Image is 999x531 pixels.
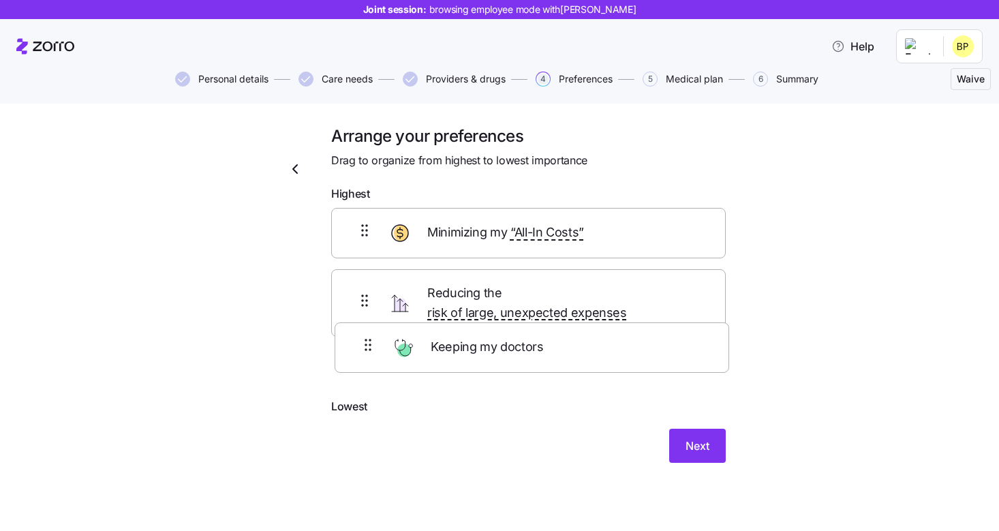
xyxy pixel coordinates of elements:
[666,74,723,84] span: Medical plan
[331,125,726,147] h1: Arrange your preferences
[400,72,506,87] a: Providers & drugs
[952,35,974,57] img: 071854b8193060c234944d96ad859145
[296,72,373,87] a: Care needs
[322,74,373,84] span: Care needs
[426,74,506,84] span: Providers & drugs
[298,72,373,87] button: Care needs
[951,68,991,90] button: Waive
[905,38,932,55] img: Employer logo
[669,429,726,463] button: Next
[331,152,587,169] span: Drag to organize from highest to lowest importance
[831,38,874,55] span: Help
[429,3,636,16] span: browsing employee mode with [PERSON_NAME]
[536,72,613,87] button: 4Preferences
[776,74,818,84] span: Summary
[686,438,709,454] span: Next
[559,74,613,84] span: Preferences
[331,398,367,415] span: Lowest
[175,72,268,87] button: Personal details
[172,72,268,87] a: Personal details
[403,72,506,87] button: Providers & drugs
[198,74,268,84] span: Personal details
[533,72,613,87] a: 4Preferences
[643,72,723,87] button: 5Medical plan
[536,72,551,87] span: 4
[331,185,370,202] span: Highest
[643,72,658,87] span: 5
[820,33,885,60] button: Help
[957,72,985,86] span: Waive
[363,3,636,16] span: Joint session:
[753,72,768,87] span: 6
[753,72,818,87] button: 6Summary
